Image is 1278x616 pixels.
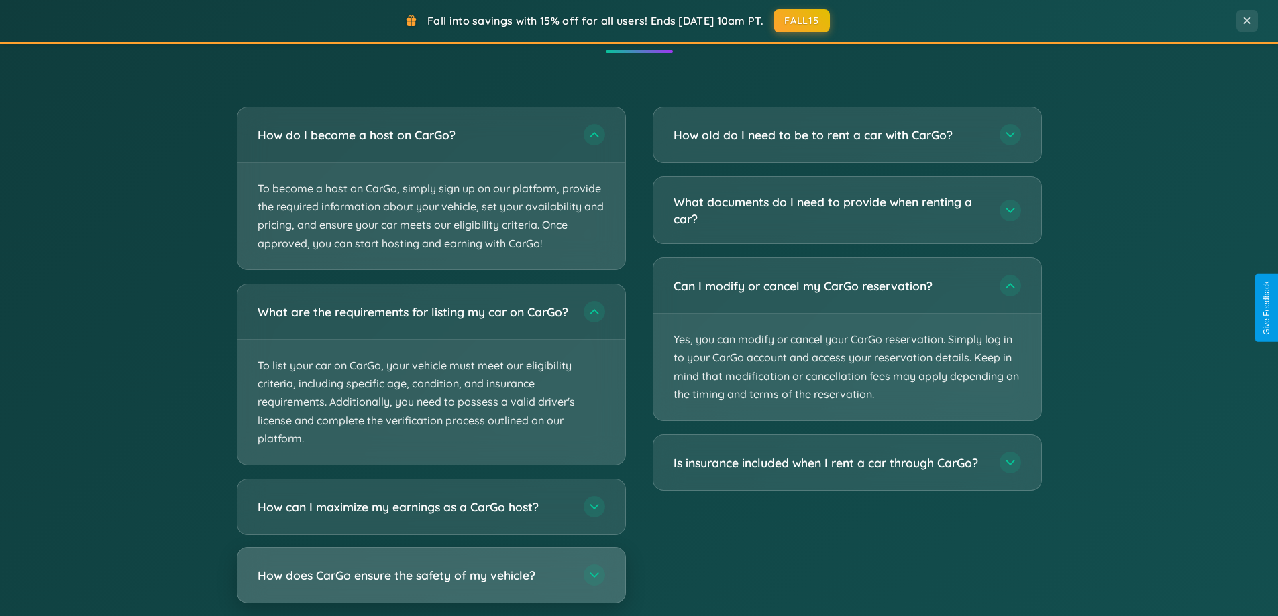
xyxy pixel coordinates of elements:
h3: How can I maximize my earnings as a CarGo host? [258,498,570,515]
h3: Can I modify or cancel my CarGo reservation? [674,278,986,294]
button: FALL15 [774,9,830,32]
h3: What documents do I need to provide when renting a car? [674,194,986,227]
h3: What are the requirements for listing my car on CarGo? [258,303,570,320]
h3: How old do I need to be to rent a car with CarGo? [674,127,986,143]
p: Yes, you can modify or cancel your CarGo reservation. Simply log in to your CarGo account and acc... [653,314,1041,420]
p: To become a host on CarGo, simply sign up on our platform, provide the required information about... [237,163,625,269]
h3: How does CarGo ensure the safety of my vehicle? [258,566,570,583]
h3: How do I become a host on CarGo? [258,127,570,143]
span: Fall into savings with 15% off for all users! Ends [DATE] 10am PT. [427,14,763,27]
p: To list your car on CarGo, your vehicle must meet our eligibility criteria, including specific ag... [237,340,625,465]
h3: Is insurance included when I rent a car through CarGo? [674,454,986,471]
div: Give Feedback [1262,281,1271,335]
